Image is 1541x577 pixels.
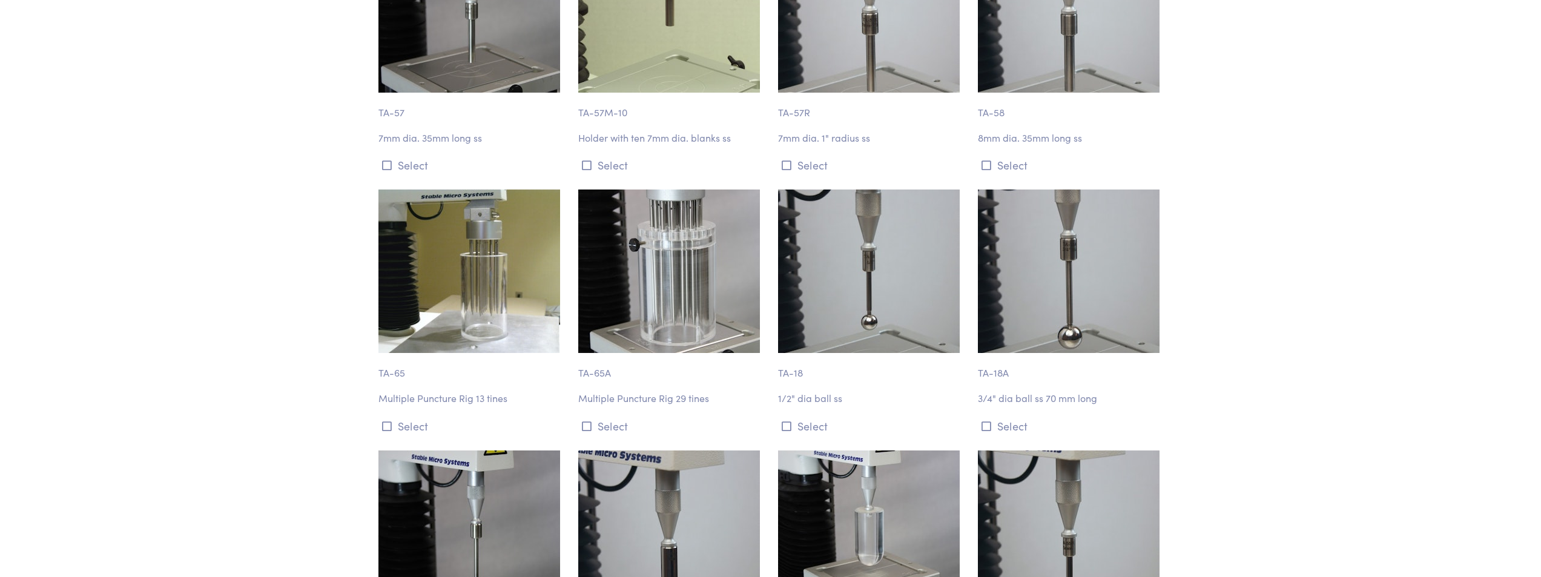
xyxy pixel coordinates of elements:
[978,353,1163,381] p: TA-18A
[578,416,764,436] button: Select
[378,93,564,120] p: TA-57
[578,353,764,381] p: TA-65A
[778,391,963,406] p: 1/2" dia ball ss
[978,155,1163,175] button: Select
[578,155,764,175] button: Select
[378,130,564,146] p: 7mm dia. 35mm long ss
[378,391,564,406] p: Multiple Puncture Rig 13 tines
[378,353,564,381] p: TA-65
[378,416,564,436] button: Select
[378,190,560,353] img: puncture_ta-65_multiple_puncture-rig.jpg
[778,155,963,175] button: Select
[578,130,764,146] p: Holder with ten 7mm dia. blanks ss
[778,416,963,436] button: Select
[978,391,1163,406] p: 3/4" dia ball ss 70 mm long
[578,391,764,406] p: Multiple Puncture Rig 29 tines
[578,93,764,120] p: TA-57M-10
[978,130,1163,146] p: 8mm dia. 35mm long ss
[978,416,1163,436] button: Select
[778,130,963,146] p: 7mm dia. 1" radius ss
[778,190,960,353] img: rounded_ta-18_half-inch-ball_2.jpg
[578,190,760,353] img: ta-65a_multiple-puncture-rig_2.jpg
[778,93,963,120] p: TA-57R
[378,155,564,175] button: Select
[778,353,963,381] p: TA-18
[978,93,1163,120] p: TA-58
[978,190,1160,353] img: rounded_ta-18a_three-quarter-inch-ball_2.jpg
